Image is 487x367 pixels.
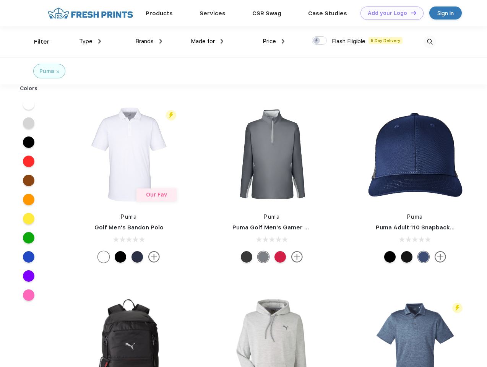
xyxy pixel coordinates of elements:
[241,251,252,263] div: Puma Black
[221,39,223,44] img: dropdown.png
[282,39,284,44] img: dropdown.png
[407,214,423,220] a: Puma
[291,251,303,263] img: more.svg
[200,10,226,17] a: Services
[191,38,215,45] span: Made for
[14,84,44,93] div: Colors
[166,110,176,120] img: flash_active_toggle.svg
[78,104,180,205] img: func=resize&h=266
[368,37,403,44] span: 5 Day Delivery
[332,38,365,45] span: Flash Eligible
[252,10,281,17] a: CSR Swag
[263,38,276,45] span: Price
[98,251,109,263] div: Bright White
[115,251,126,263] div: Puma Black
[274,251,286,263] div: Ski Patrol
[258,251,269,263] div: Quiet Shade
[384,251,396,263] div: Pma Blk Pma Blk
[57,70,59,73] img: filter_cancel.svg
[232,224,353,231] a: Puma Golf Men's Gamer Golf Quarter-Zip
[159,39,162,44] img: dropdown.png
[45,6,135,20] img: fo%20logo%202.webp
[435,251,446,263] img: more.svg
[264,214,280,220] a: Puma
[135,38,154,45] span: Brands
[146,192,167,198] span: Our Fav
[121,214,137,220] a: Puma
[131,251,143,263] div: Navy Blazer
[221,104,323,205] img: func=resize&h=266
[146,10,173,17] a: Products
[437,9,454,18] div: Sign in
[418,251,429,263] div: Peacoat Qut Shd
[94,224,164,231] a: Golf Men's Bandon Polo
[368,10,407,16] div: Add your Logo
[411,11,416,15] img: DT
[364,104,466,205] img: func=resize&h=266
[429,6,462,19] a: Sign in
[34,37,50,46] div: Filter
[452,303,463,313] img: flash_active_toggle.svg
[148,251,160,263] img: more.svg
[424,36,436,48] img: desktop_search.svg
[39,67,54,75] div: Puma
[98,39,101,44] img: dropdown.png
[79,38,93,45] span: Type
[401,251,412,263] div: Pma Blk with Pma Blk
